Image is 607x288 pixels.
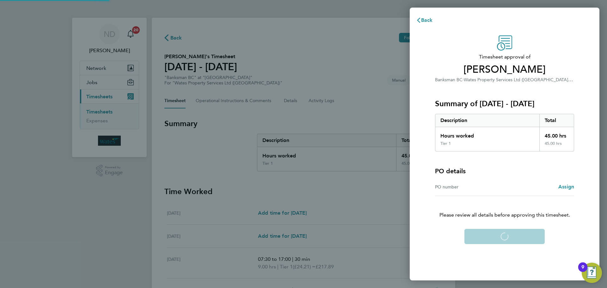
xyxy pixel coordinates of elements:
div: Total [539,114,574,127]
span: Wates Property Services Ltd ([GEOGRAPHIC_DATA]) [464,77,573,83]
button: Open Resource Center, 9 new notifications [582,263,602,283]
div: Hours worked [435,127,539,141]
h4: PO details [435,167,466,175]
h3: Summary of [DATE] - [DATE] [435,99,574,109]
a: Assign [558,183,574,191]
div: Tier 1 [440,141,451,146]
div: 45.00 hrs [539,141,574,151]
span: Timesheet approval of [435,53,574,61]
div: 45.00 hrs [539,127,574,141]
div: PO number [435,183,505,191]
p: Please review all details before approving this timesheet. [427,196,582,219]
div: Description [435,114,539,127]
span: [PERSON_NAME] [435,63,574,76]
div: Summary of 16 - 22 Aug 2025 [435,114,574,151]
span: · [463,77,464,83]
div: 9 [581,267,584,275]
button: Back [410,14,439,27]
span: Banksman BC [435,77,463,83]
span: Back [421,17,433,23]
span: Assign [558,184,574,190]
